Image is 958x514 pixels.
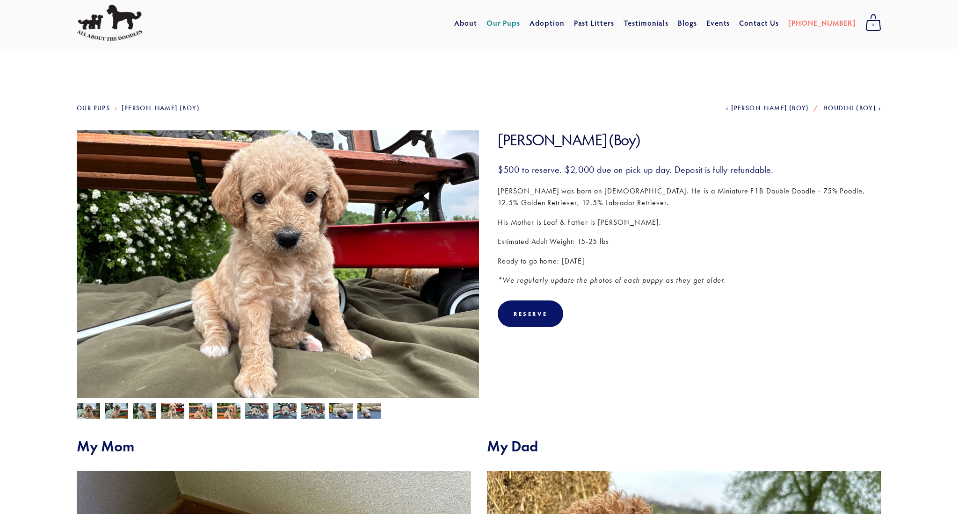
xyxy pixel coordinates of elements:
[273,402,297,420] img: Bingaman 4.jpg
[77,5,142,41] img: All About The Doodles
[245,402,269,420] img: Bingaman 3.jpg
[77,130,479,432] img: Bingaman 6.jpg
[731,104,809,112] span: [PERSON_NAME] (Boy)
[530,14,565,31] a: Adoption
[189,403,212,421] img: Bingaman 7.jpg
[105,403,128,421] img: Bingaman 10.jpg
[329,402,353,420] img: Bingaman 1.jpg
[77,403,100,421] img: Bingaman 9.jpg
[823,104,881,112] a: Houdini (Boy)
[161,403,184,421] img: Bingaman 6.jpg
[133,403,156,421] img: Bingaman 11.jpg
[498,130,881,150] h1: [PERSON_NAME] (Boy)
[498,164,881,176] h3: $500 to reserve. $2,000 due on pick up day. Deposit is fully refundable.
[624,14,669,31] a: Testimonials
[514,310,547,317] div: Reserve
[77,104,110,112] a: Our Pups
[77,437,471,455] h2: My Mom
[498,236,881,248] p: Estimated Adult Weight: 15-25 lbs
[498,255,881,267] p: Ready to go home: [DATE]
[498,276,726,285] em: *We regularly update the photos of each puppy as they get older.
[498,216,881,228] p: His Mother is Loaf & Father is [PERSON_NAME].
[574,18,615,28] a: Past Litters
[217,403,240,421] img: Bingaman 8.jpg
[739,14,779,31] a: Contact Us
[498,185,881,209] p: [PERSON_NAME] was born on [DEMOGRAPHIC_DATA]. He is a Miniature F1B Double Doodle - 75% Poodle, 1...
[357,402,381,420] img: Bingaman 2.jpg
[823,104,876,112] span: Houdini (Boy)
[486,14,521,31] a: Our Pups
[487,437,881,455] h2: My Dad
[301,403,325,421] img: Bingaman 5.jpg
[865,19,881,31] span: 0
[706,14,730,31] a: Events
[726,104,809,112] a: [PERSON_NAME] (Boy)
[454,14,477,31] a: About
[498,300,563,327] div: Reserve
[861,11,886,35] a: 0 items in cart
[122,104,200,112] a: [PERSON_NAME] (Boy)
[788,14,856,31] a: [PHONE_NUMBER]
[678,14,697,31] a: Blogs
